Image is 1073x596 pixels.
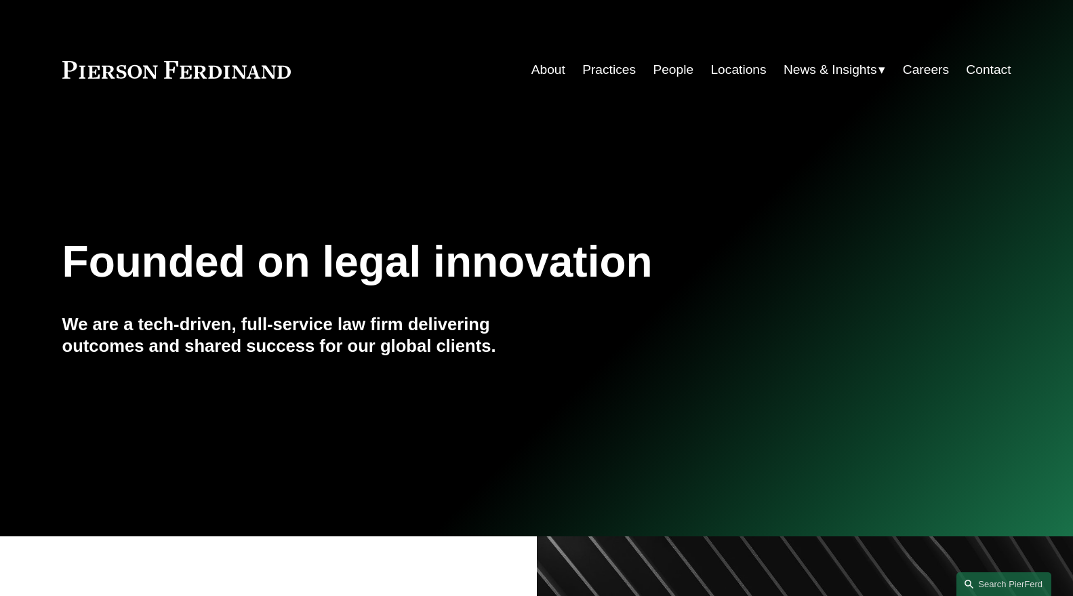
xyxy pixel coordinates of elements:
a: Locations [710,57,766,83]
a: People [653,57,693,83]
a: Careers [903,57,949,83]
a: folder dropdown [784,57,886,83]
a: About [531,57,565,83]
h4: We are a tech-driven, full-service law firm delivering outcomes and shared success for our global... [62,313,537,357]
a: Search this site [956,572,1051,596]
a: Contact [966,57,1011,83]
a: Practices [582,57,636,83]
h1: Founded on legal innovation [62,237,853,287]
span: News & Insights [784,58,877,82]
